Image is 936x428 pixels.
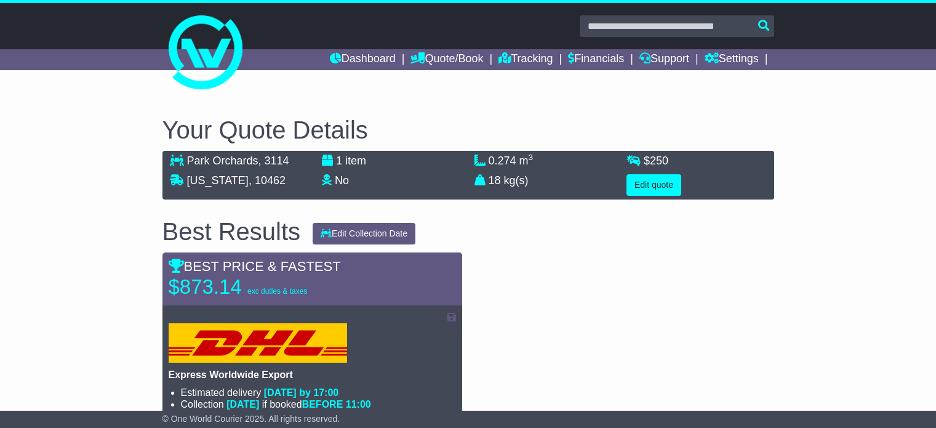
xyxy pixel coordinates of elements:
[639,49,689,70] a: Support
[169,259,341,274] span: BEST PRICE & FASTEST
[529,153,534,162] sup: 3
[226,399,259,410] span: [DATE]
[346,399,371,410] span: 11:00
[489,155,516,167] span: 0.274
[181,387,456,398] li: Estimated delivery
[626,174,681,196] button: Edit quote
[169,369,456,381] p: Express Worldwide Export
[410,49,483,70] a: Quote/Book
[330,49,396,70] a: Dashboard
[489,174,501,187] span: 18
[336,155,342,167] span: 1
[302,399,343,410] span: BEFORE
[313,223,415,244] button: Edit Collection Date
[226,399,370,410] span: if booked
[335,174,349,187] span: No
[498,49,553,70] a: Tracking
[650,155,668,167] span: 250
[249,174,286,187] span: , 10462
[156,218,307,245] div: Best Results
[181,398,456,410] li: Collection
[187,155,258,167] span: Park Orchards
[258,155,289,167] span: , 3114
[264,387,339,398] span: [DATE] by 17:00
[187,174,249,187] span: [US_STATE]
[345,155,366,167] span: item
[568,49,624,70] a: Financials
[247,287,307,296] span: exc duties & taxes
[162,116,774,143] h2: Your Quote Details
[519,155,534,167] span: m
[705,49,759,70] a: Settings
[169,275,322,299] p: $873.14
[644,155,668,167] span: $
[169,323,347,363] img: DHL: Express Worldwide Export
[162,414,340,424] span: © One World Courier 2025. All rights reserved.
[504,174,529,187] span: kg(s)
